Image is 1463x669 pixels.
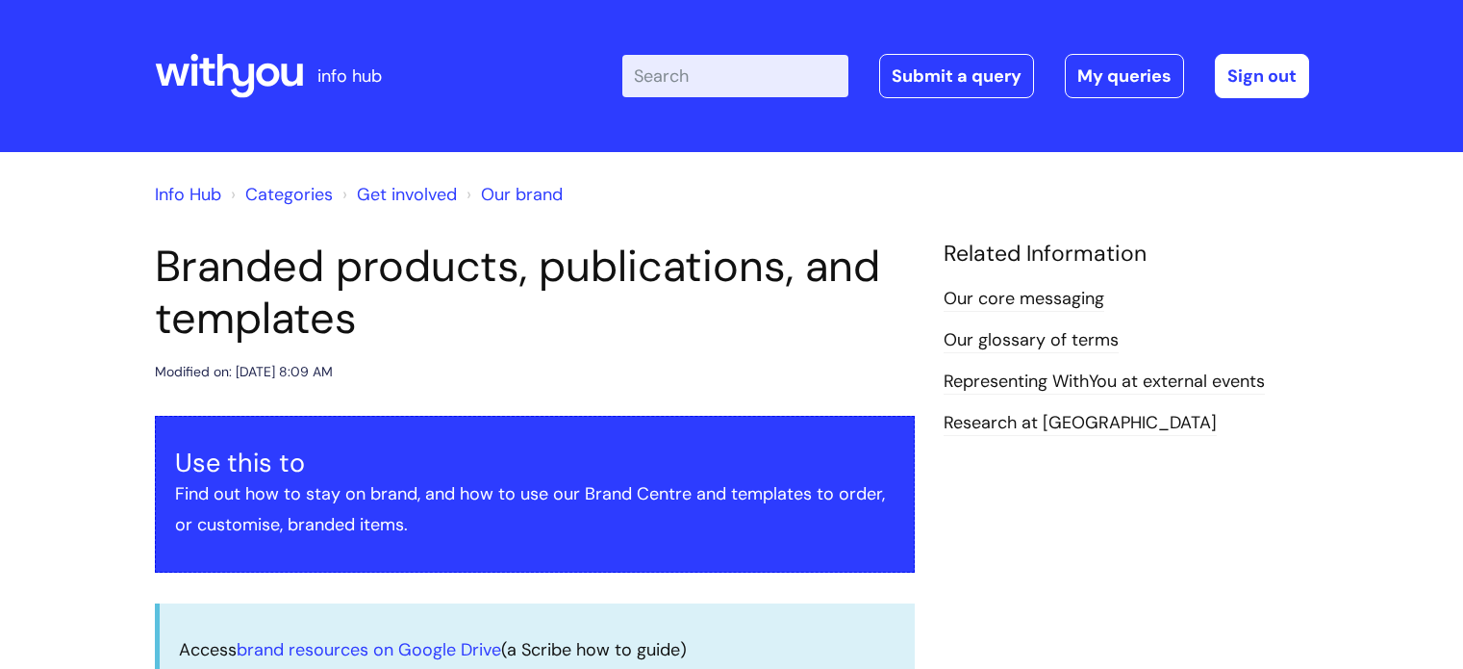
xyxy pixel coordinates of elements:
h1: Branded products, publications, and templates [155,241,915,345]
li: Our brand [462,179,563,210]
a: brand resources on Google Drive [237,638,501,661]
a: Categories [245,183,333,206]
a: Research at [GEOGRAPHIC_DATA] [944,411,1217,436]
h3: Use this to [175,448,895,478]
a: Get involved [357,183,457,206]
div: | - [622,54,1309,98]
h4: Related Information [944,241,1309,268]
a: Sign out [1215,54,1309,98]
input: Search [622,55,848,97]
a: Info Hub [155,183,221,206]
a: My queries [1065,54,1184,98]
a: Our brand [481,183,563,206]
p: Find out how to stay on brand, and how to use our Brand Centre and templates to order, or customi... [175,478,895,541]
a: Representing WithYou at external events [944,370,1265,395]
li: Solution home [226,179,333,210]
a: Our glossary of terms [944,328,1119,353]
li: Get involved [338,179,457,210]
p: info hub [317,61,382,91]
p: Access (a Scribe how to guide) [179,634,895,665]
a: Submit a query [879,54,1034,98]
div: Modified on: [DATE] 8:09 AM [155,360,333,384]
a: Our core messaging [944,287,1104,312]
